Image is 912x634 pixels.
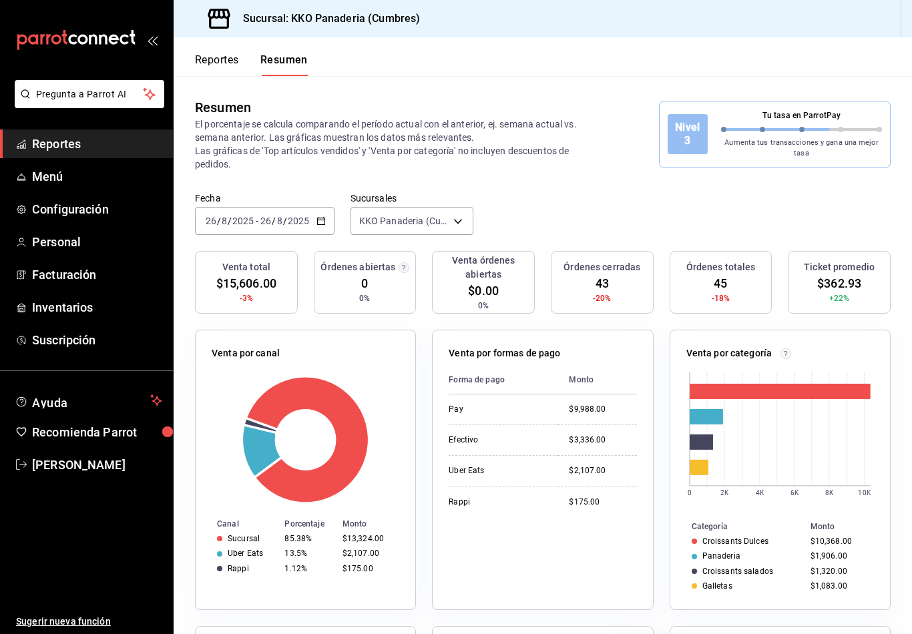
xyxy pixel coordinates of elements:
[811,581,869,591] div: $1,083.00
[222,260,270,274] h3: Venta total
[563,260,640,274] h3: Órdenes cerradas
[240,292,253,304] span: -3%
[32,266,162,284] span: Facturación
[32,233,162,251] span: Personal
[15,80,164,108] button: Pregunta a Parrot AI
[228,534,260,543] div: Sucursal
[359,214,449,228] span: KKO Panaderia (Cumbres)
[670,519,805,534] th: Categoría
[804,260,875,274] h3: Ticket promedio
[32,392,145,408] span: Ayuda
[825,489,834,497] text: 8K
[217,216,221,226] span: /
[36,87,144,101] span: Pregunta a Parrot AI
[228,564,249,573] div: Rappi
[449,366,558,394] th: Forma de pago
[279,517,336,531] th: Porcentaje
[558,366,636,394] th: Monto
[9,97,164,111] a: Pregunta a Parrot AI
[359,292,370,304] span: 0%
[361,274,368,292] span: 0
[196,517,279,531] th: Canal
[596,274,609,292] span: 43
[721,137,882,160] p: Aumenta tus transacciones y gana una mejor tasa
[720,489,729,497] text: 2K
[569,497,636,508] div: $175.00
[449,497,547,508] div: Rappi
[702,551,740,561] div: Panaderia
[212,346,280,360] p: Venta por canal
[232,11,420,27] h3: Sucursal: KKO Panaderia (Cumbres)
[337,517,415,531] th: Monto
[147,35,158,45] button: open_drawer_menu
[283,216,287,226] span: /
[686,260,756,274] h3: Órdenes totales
[712,292,730,304] span: -18%
[756,489,764,497] text: 4K
[811,567,869,576] div: $1,320.00
[195,194,334,203] label: Fecha
[811,551,869,561] div: $1,906.00
[702,537,768,546] div: Croissants Dulces
[790,489,799,497] text: 6K
[343,534,394,543] div: $13,324.00
[228,216,232,226] span: /
[260,216,272,226] input: --
[284,549,331,558] div: 13.5%
[32,298,162,316] span: Inventarios
[438,254,529,282] h3: Venta órdenes abiertas
[714,274,727,292] span: 45
[805,519,890,534] th: Monto
[221,216,228,226] input: --
[569,465,636,477] div: $2,107.00
[16,615,162,629] span: Sugerir nueva función
[343,549,394,558] div: $2,107.00
[32,423,162,441] span: Recomienda Parrot
[817,274,861,292] span: $362.93
[287,216,310,226] input: ----
[205,216,217,226] input: --
[858,489,871,497] text: 10K
[686,346,772,360] p: Venta por categoría
[216,274,276,292] span: $15,606.00
[593,292,612,304] span: -20%
[721,109,882,121] p: Tu tasa en ParrotPay
[449,465,547,477] div: Uber Eats
[688,489,692,497] text: 0
[32,200,162,218] span: Configuración
[702,581,732,591] div: Galletas
[569,404,636,415] div: $9,988.00
[343,564,394,573] div: $175.00
[811,537,869,546] div: $10,368.00
[829,292,850,304] span: +22%
[284,534,331,543] div: 85.38%
[702,567,773,576] div: Croissants salados
[468,282,499,300] span: $0.00
[256,216,258,226] span: -
[32,135,162,153] span: Reportes
[32,331,162,349] span: Suscripción
[272,216,276,226] span: /
[195,97,251,117] div: Resumen
[569,434,636,446] div: $3,336.00
[260,53,308,76] button: Resumen
[449,434,547,446] div: Efectivo
[449,404,547,415] div: Pay
[351,194,473,203] label: Sucursales
[32,456,162,474] span: [PERSON_NAME]
[195,53,239,76] button: Reportes
[32,168,162,186] span: Menú
[195,117,601,171] p: El porcentaje se calcula comparando el período actual con el anterior, ej. semana actual vs. sema...
[320,260,395,274] h3: Órdenes abiertas
[449,346,560,360] p: Venta por formas de pago
[228,549,263,558] div: Uber Eats
[668,114,708,154] div: Nivel 3
[478,300,489,312] span: 0%
[276,216,283,226] input: --
[195,53,308,76] div: navigation tabs
[284,564,331,573] div: 1.12%
[232,216,254,226] input: ----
